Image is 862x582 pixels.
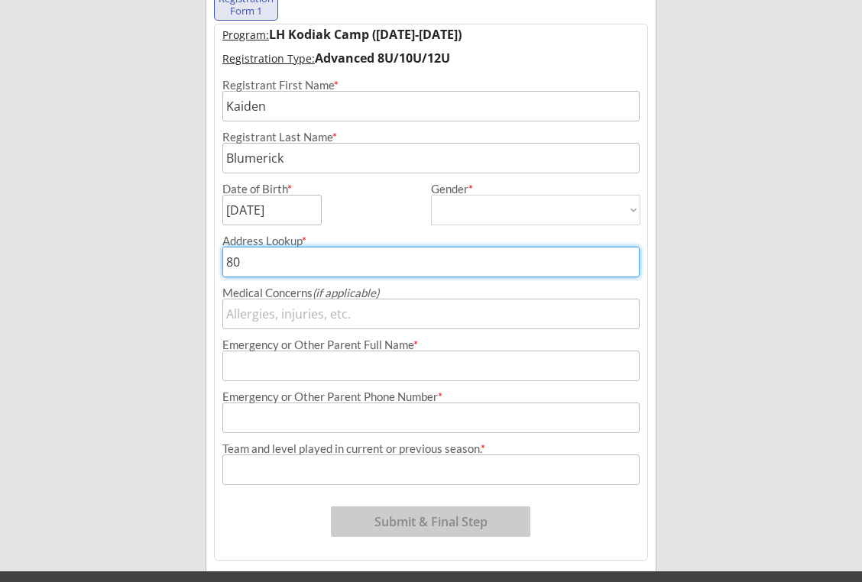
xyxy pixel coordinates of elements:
[269,26,462,43] strong: LH Kodiak Camp ([DATE]-[DATE])
[331,506,530,537] button: Submit & Final Step
[222,391,640,403] div: Emergency or Other Parent Phone Number
[222,339,640,351] div: Emergency or Other Parent Full Name
[222,299,640,329] input: Allergies, injuries, etc.
[313,286,379,299] em: (if applicable)
[315,50,450,66] strong: Advanced 8U/10U/12U
[222,443,640,454] div: Team and level played in current or previous season.
[222,235,640,247] div: Address Lookup
[222,287,640,299] div: Medical Concerns
[222,27,269,42] u: Program:
[222,183,301,195] div: Date of Birth
[222,79,640,91] div: Registrant First Name
[222,131,640,143] div: Registrant Last Name
[222,247,640,277] input: Street, City, Province/State
[222,51,315,66] u: Registration Type:
[431,183,640,195] div: Gender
